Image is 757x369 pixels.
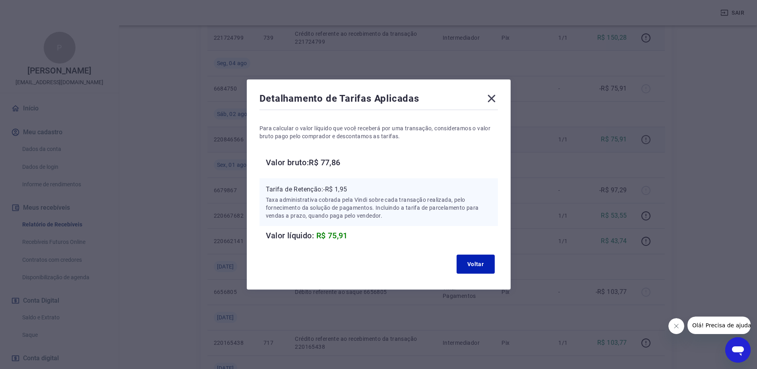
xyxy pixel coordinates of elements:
[725,337,751,363] iframe: Botão para abrir a janela de mensagens
[266,156,498,169] h6: Valor bruto: R$ 77,86
[266,229,498,242] h6: Valor líquido:
[5,6,67,12] span: Olá! Precisa de ajuda?
[668,318,684,334] iframe: Fechar mensagem
[266,196,492,220] p: Taxa administrativa cobrada pela Vindi sobre cada transação realizada, pelo fornecimento da soluç...
[316,231,348,240] span: R$ 75,91
[457,255,495,274] button: Voltar
[687,317,751,334] iframe: Mensagem da empresa
[259,124,498,140] p: Para calcular o valor líquido que você receberá por uma transação, consideramos o valor bruto pag...
[259,92,498,108] div: Detalhamento de Tarifas Aplicadas
[266,185,492,194] p: Tarifa de Retenção: -R$ 1,95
